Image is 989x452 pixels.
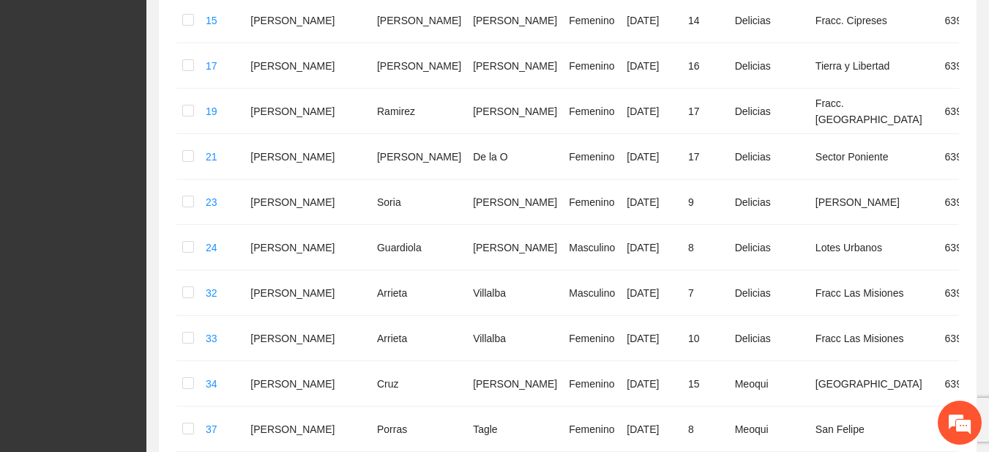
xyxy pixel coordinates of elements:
[206,378,217,390] a: 34
[371,225,467,270] td: Guardiola
[245,89,371,134] td: [PERSON_NAME]
[371,361,467,407] td: Cruz
[810,316,939,361] td: Fracc Las Misiones
[729,361,810,407] td: Meoqui
[729,179,810,225] td: Delicias
[206,151,217,163] a: 21
[810,134,939,179] td: Sector Poniente
[682,89,729,134] td: 17
[729,407,810,452] td: Meoqui
[467,179,563,225] td: [PERSON_NAME]
[7,298,279,349] textarea: Escriba su mensaje y pulse “Intro”
[810,361,939,407] td: [GEOGRAPHIC_DATA]
[563,89,621,134] td: Femenino
[621,407,682,452] td: [DATE]
[682,225,729,270] td: 8
[810,179,939,225] td: [PERSON_NAME]
[76,75,246,94] div: Chatee con nosotros ahora
[621,179,682,225] td: [DATE]
[467,134,563,179] td: De la O
[245,134,371,179] td: [PERSON_NAME]
[810,43,939,89] td: Tierra y Libertad
[563,179,621,225] td: Femenino
[206,196,217,208] a: 23
[467,225,563,270] td: [PERSON_NAME]
[563,316,621,361] td: Femenino
[245,225,371,270] td: [PERSON_NAME]
[371,179,467,225] td: Soria
[371,43,467,89] td: [PERSON_NAME]
[621,361,682,407] td: [DATE]
[371,270,467,316] td: Arrieta
[682,316,729,361] td: 10
[371,134,467,179] td: [PERSON_NAME]
[682,134,729,179] td: 17
[682,43,729,89] td: 16
[467,316,563,361] td: Villalba
[621,43,682,89] td: [DATE]
[621,316,682,361] td: [DATE]
[245,316,371,361] td: [PERSON_NAME]
[245,179,371,225] td: [PERSON_NAME]
[240,7,275,42] div: Minimizar ventana de chat en vivo
[563,407,621,452] td: Femenino
[371,316,467,361] td: Arrieta
[682,270,729,316] td: 7
[206,15,217,26] a: 15
[563,361,621,407] td: Femenino
[729,89,810,134] td: Delicias
[563,134,621,179] td: Femenino
[206,105,217,117] a: 19
[206,242,217,253] a: 24
[85,144,202,292] span: Estamos en línea.
[810,270,939,316] td: Fracc Las Misiones
[206,423,217,435] a: 37
[729,134,810,179] td: Delicias
[245,407,371,452] td: [PERSON_NAME]
[621,134,682,179] td: [DATE]
[206,60,217,72] a: 17
[621,270,682,316] td: [DATE]
[729,270,810,316] td: Delicias
[563,43,621,89] td: Femenino
[467,43,563,89] td: [PERSON_NAME]
[563,225,621,270] td: Masculino
[206,333,217,344] a: 33
[467,361,563,407] td: [PERSON_NAME]
[810,89,939,134] td: Fracc. [GEOGRAPHIC_DATA]
[729,43,810,89] td: Delicias
[810,407,939,452] td: San Felipe
[467,270,563,316] td: Villalba
[467,407,563,452] td: Tagle
[729,225,810,270] td: Delicias
[621,89,682,134] td: [DATE]
[371,89,467,134] td: Ramirez
[467,89,563,134] td: [PERSON_NAME]
[682,361,729,407] td: 15
[729,316,810,361] td: Delicias
[371,407,467,452] td: Porras
[245,270,371,316] td: [PERSON_NAME]
[563,270,621,316] td: Masculino
[621,225,682,270] td: [DATE]
[810,225,939,270] td: Lotes Urbanos
[245,43,371,89] td: [PERSON_NAME]
[682,179,729,225] td: 9
[206,287,217,299] a: 32
[245,361,371,407] td: [PERSON_NAME]
[682,407,729,452] td: 8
